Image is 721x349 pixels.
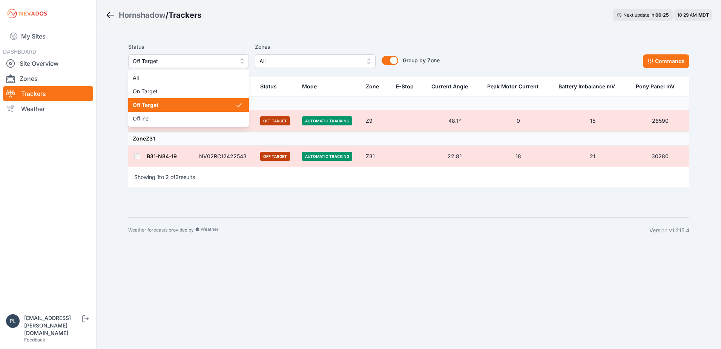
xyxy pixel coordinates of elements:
[133,101,235,109] span: Off Target
[128,69,249,127] div: Off Target
[133,88,235,95] span: On Target
[133,57,234,66] span: Off Target
[128,54,249,68] button: Off Target
[133,115,235,122] span: Offline
[133,74,235,82] span: All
